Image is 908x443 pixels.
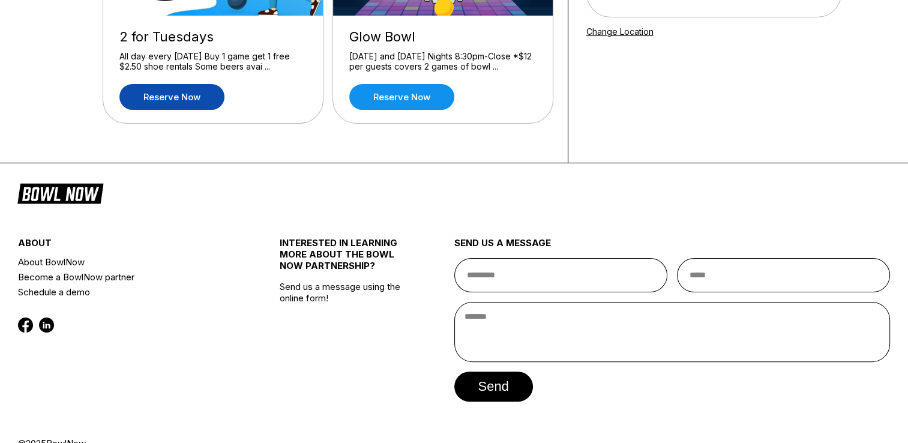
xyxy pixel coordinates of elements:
[280,237,410,281] div: INTERESTED IN LEARNING MORE ABOUT THE BOWL NOW PARTNERSHIP?
[454,237,891,258] div: send us a message
[349,84,454,110] a: Reserve now
[280,211,410,438] div: Send us a message using the online form!
[586,26,654,37] a: Change Location
[18,270,236,285] a: Become a BowlNow partner
[18,255,236,270] a: About BowlNow
[454,372,533,402] button: send
[349,51,537,72] div: [DATE] and [DATE] Nights 8:30pm-Close *$12 per guests covers 2 games of bowl ...
[119,84,224,110] a: Reserve now
[349,29,537,45] div: Glow Bowl
[119,29,307,45] div: 2 for Tuesdays
[119,51,307,72] div: All day every [DATE] Buy 1 game get 1 free $2.50 shoe rentals Some beers avai ...
[18,237,236,255] div: about
[18,285,236,300] a: Schedule a demo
